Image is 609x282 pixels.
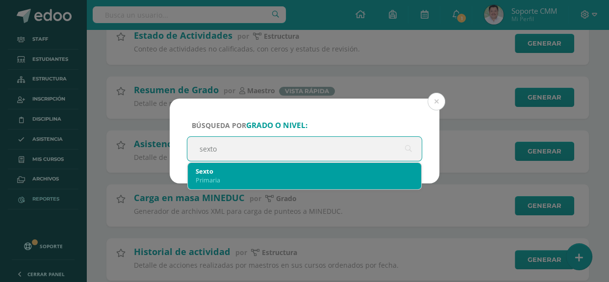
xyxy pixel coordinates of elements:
[246,120,307,130] strong: grado o nivel:
[192,121,307,130] span: Búsqueda por
[428,93,445,110] button: Close (Esc)
[196,167,413,176] div: Sexto
[196,176,413,184] div: Primaria
[187,137,422,161] input: ej. Primero primaria, etc.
